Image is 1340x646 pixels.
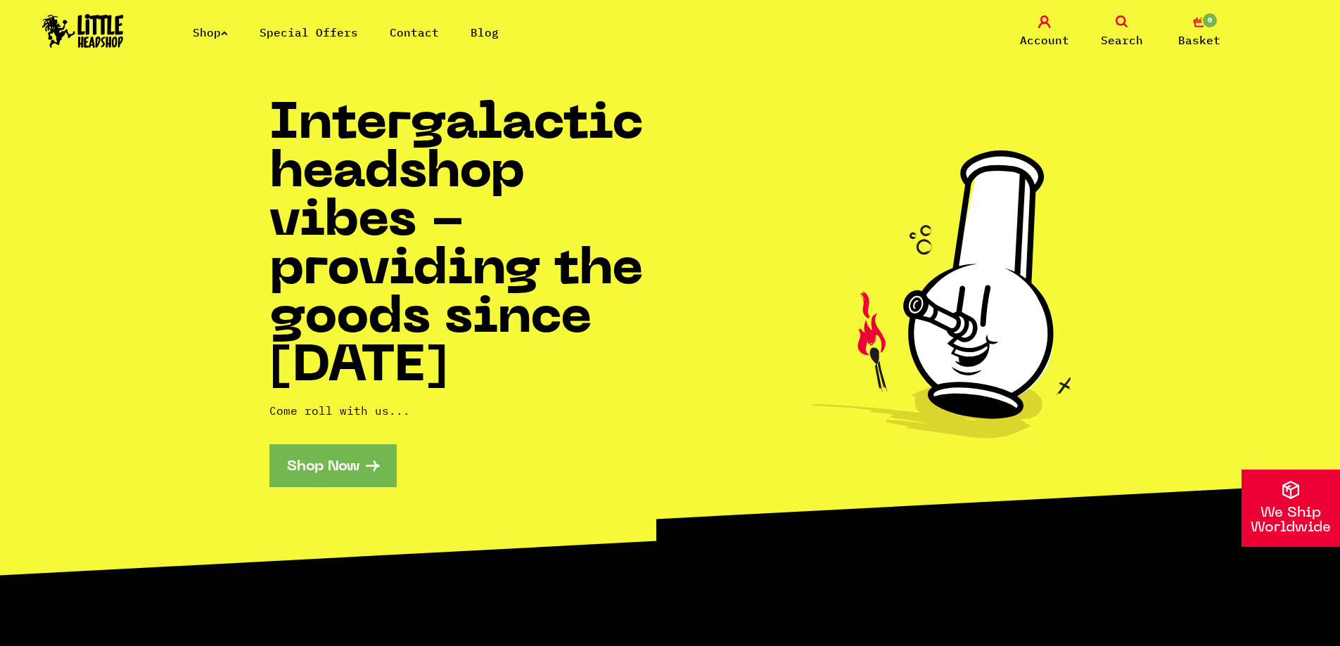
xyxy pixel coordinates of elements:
[1242,506,1340,536] p: We Ship Worldwide
[1164,15,1234,49] a: 0 Basket
[1101,32,1143,49] span: Search
[1020,32,1069,49] span: Account
[269,444,397,487] a: Shop Now
[1087,15,1157,49] a: Search
[1201,12,1218,29] span: 0
[260,25,358,39] a: Special Offers
[1178,32,1220,49] span: Basket
[390,25,439,39] a: Contact
[42,14,124,48] img: Little Head Shop Logo
[269,101,670,392] h1: Intergalactic headshop vibes - providing the goods since [DATE]
[471,25,499,39] a: Blog
[269,402,670,419] p: Come roll with us...
[193,25,228,39] a: Shop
